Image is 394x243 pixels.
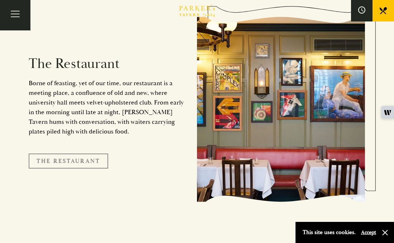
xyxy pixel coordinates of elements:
[29,154,108,169] a: The Restaurant
[361,229,376,236] button: Accept
[303,227,356,238] p: This site uses cookies.
[381,229,389,236] button: Close and accept
[29,78,186,136] p: Borne of feasting, yet of our time, our restaurant is a meeting place, a confluence of old and ne...
[29,55,186,72] h2: The Restaurant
